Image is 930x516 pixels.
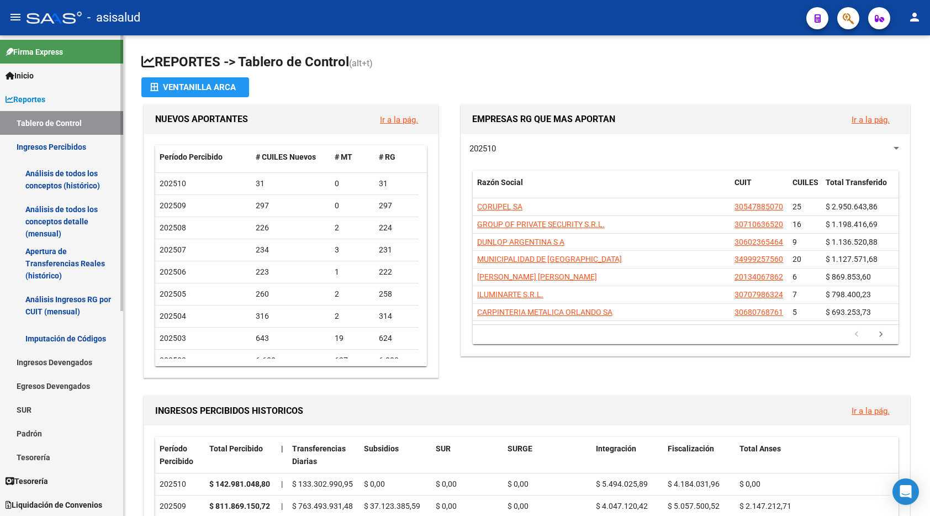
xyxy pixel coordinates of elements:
[379,152,395,161] span: # RG
[155,145,251,169] datatable-header-cell: Período Percibido
[281,502,283,510] span: |
[668,444,714,453] span: Fiscalización
[379,332,414,345] div: 624
[335,288,370,301] div: 2
[379,354,414,367] div: 6.003
[335,199,370,212] div: 0
[739,444,781,453] span: Total Anses
[205,437,277,473] datatable-header-cell: Total Percibido
[870,329,891,341] a: go to next page
[792,238,797,246] span: 9
[477,308,612,317] span: CARPINTERIA METALICA ORLANDO SA
[826,178,887,187] span: Total Transferido
[281,480,283,488] span: |
[431,437,503,473] datatable-header-cell: SUR
[739,502,791,510] span: $ 2.147.212,71
[380,115,418,125] a: Ir a la pág.
[335,152,352,161] span: # MT
[792,220,801,229] span: 16
[477,272,597,281] span: [PERSON_NAME] [PERSON_NAME]
[892,478,919,505] div: Open Intercom Messenger
[160,289,186,298] span: 202505
[477,255,622,264] span: MUNICIPALIDAD DE [GEOGRAPHIC_DATA]
[477,202,522,211] span: CORUPEL SA
[826,238,878,246] span: $ 1.136.520,88
[792,202,801,211] span: 25
[843,401,899,421] button: Ir a la pág.
[256,288,326,301] div: 260
[735,437,890,473] datatable-header-cell: Total Anses
[6,46,63,58] span: Firma Express
[6,70,34,82] span: Inicio
[792,178,818,187] span: CUILES
[277,437,288,473] datatable-header-cell: |
[826,220,878,229] span: $ 1.198.416,69
[9,10,22,24] mat-icon: menu
[6,93,45,106] span: Reportes
[508,502,529,510] span: $ 0,00
[436,502,457,510] span: $ 0,00
[335,177,370,190] div: 0
[335,266,370,278] div: 1
[160,500,200,513] div: 202509
[788,171,821,207] datatable-header-cell: CUILES
[668,480,720,488] span: $ 4.184.031,96
[160,267,186,276] span: 202506
[735,202,783,211] span: 30547885070
[596,502,648,510] span: $ 4.047.120,42
[330,145,374,169] datatable-header-cell: # MT
[477,238,564,246] span: DUNLOP ARGENTINA S A
[852,115,890,125] a: Ir a la pág.
[846,329,867,341] a: go to previous page
[379,222,414,234] div: 224
[596,444,636,453] span: Integración
[335,310,370,323] div: 2
[826,272,871,281] span: $ 869.853,60
[256,199,326,212] div: 297
[256,310,326,323] div: 316
[160,152,223,161] span: Período Percibido
[908,10,921,24] mat-icon: person
[735,308,783,317] span: 30680768761
[503,437,591,473] datatable-header-cell: SURGE
[473,171,730,207] datatable-header-cell: Razón Social
[735,272,783,281] span: 20134067862
[141,77,249,97] button: Ventanilla ARCA
[379,310,414,323] div: 314
[739,480,760,488] span: $ 0,00
[209,502,270,510] strong: $ 811.869.150,72
[6,475,48,487] span: Tesorería
[436,480,457,488] span: $ 0,00
[826,290,871,299] span: $ 798.400,23
[160,201,186,210] span: 202509
[469,144,496,154] span: 202510
[477,178,523,187] span: Razón Social
[821,171,899,207] datatable-header-cell: Total Transferido
[379,199,414,212] div: 297
[6,499,102,511] span: Liquidación de Convenios
[281,444,283,453] span: |
[792,290,797,299] span: 7
[735,238,783,246] span: 30602365464
[374,145,419,169] datatable-header-cell: # RG
[668,502,720,510] span: $ 5.057.500,52
[596,480,648,488] span: $ 5.494.025,89
[730,171,788,207] datatable-header-cell: CUIT
[155,114,248,124] span: NUEVOS APORTANTES
[477,290,543,299] span: ILUMINARTE S.R.L.
[160,312,186,320] span: 202504
[508,480,529,488] span: $ 0,00
[335,244,370,256] div: 3
[477,220,605,229] span: GROUP OF PRIVATE SECURITY S.R.L.
[155,406,303,416] span: INGRESOS PERCIBIDOS HISTORICOS
[160,245,186,254] span: 202507
[735,220,783,229] span: 30710636520
[150,77,240,97] div: Ventanilla ARCA
[364,444,399,453] span: Subsidios
[349,58,373,69] span: (alt+t)
[288,437,360,473] datatable-header-cell: Transferencias Diarias
[379,288,414,301] div: 258
[472,114,615,124] span: EMPRESAS RG QUE MAS APORTAN
[160,179,186,188] span: 202510
[379,244,414,256] div: 231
